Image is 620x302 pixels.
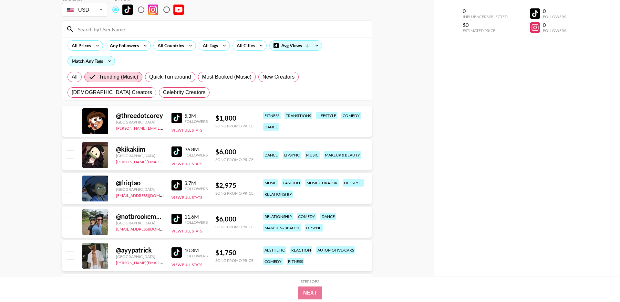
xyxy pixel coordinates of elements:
div: music curator [305,179,339,187]
div: Song Promo Price [215,258,253,263]
img: Instagram [148,5,158,15]
div: Step 1 of 2 [301,279,319,284]
div: Any Followers [106,41,140,50]
div: All Countries [154,41,185,50]
div: $ 6,000 [215,215,253,223]
a: [PERSON_NAME][EMAIL_ADDRESS][DOMAIN_NAME] [116,259,212,265]
div: lipsync [283,151,301,159]
div: Avg Views [270,41,322,50]
div: Followers [184,253,208,258]
div: aesthetic [263,246,286,254]
div: makeup & beauty [263,224,301,232]
div: Followers [184,186,208,191]
div: 0 [543,22,566,28]
div: comedy [297,213,316,220]
div: comedy [341,112,361,119]
div: automotive/cars [316,246,355,254]
span: New Creators [263,73,295,81]
div: dance [263,123,279,131]
span: Quick Turnaround [149,73,191,81]
div: [GEOGRAPHIC_DATA] [116,254,164,259]
div: @ notbrookemonk [116,212,164,221]
div: comedy [263,258,283,265]
a: [PERSON_NAME][EMAIL_ADDRESS][DOMAIN_NAME] [116,158,212,164]
div: [GEOGRAPHIC_DATA] [116,120,164,124]
div: fitness [287,258,304,265]
div: relationship [263,213,293,220]
div: [GEOGRAPHIC_DATA] [116,221,164,225]
div: Estimated Price [463,28,508,33]
div: fashion [282,179,301,187]
div: 36.8M [184,146,208,153]
a: [EMAIL_ADDRESS][DOMAIN_NAME] [116,225,181,232]
div: [GEOGRAPHIC_DATA] [116,153,164,158]
div: makeup & beauty [324,151,361,159]
div: 0 [463,8,508,14]
span: All [72,73,77,81]
img: TikTok [171,180,182,190]
div: Followers [543,14,566,19]
div: Followers [184,220,208,225]
img: TikTok [171,113,182,123]
button: View Full Stats [171,161,202,166]
div: 5.3M [184,113,208,119]
div: dance [320,213,336,220]
div: @ threedotcorey [116,112,164,120]
div: 11.6M [184,213,208,220]
div: fitness [263,112,281,119]
div: music [263,179,278,187]
div: 3.7M [184,180,208,186]
button: View Full Stats [171,229,202,233]
span: Most Booked (Music) [202,73,252,81]
div: Song Promo Price [215,157,253,162]
div: reaction [290,246,312,254]
div: dance [263,151,279,159]
div: music [305,151,320,159]
div: $ 1,750 [215,249,253,257]
span: [DEMOGRAPHIC_DATA] Creators [72,89,152,96]
img: TikTok [171,247,182,258]
div: lifestyle [316,112,337,119]
button: View Full Stats [171,195,202,200]
div: @ friqtao [116,179,164,187]
div: Followers [184,153,208,157]
div: lipsync [305,224,323,232]
div: All Tags [199,41,219,50]
div: @ kikakiim [116,145,164,153]
div: lifestyle [343,179,364,187]
button: View Full Stats [171,262,202,267]
img: TikTok [171,214,182,224]
div: Song Promo Price [215,224,253,229]
span: Celebrity Creators [163,89,206,96]
input: Search by User Name [74,24,368,34]
div: $ 2,975 [215,181,253,189]
div: $ 1,800 [215,114,253,122]
div: Followers [184,119,208,124]
div: Match Any Tags [68,56,115,66]
img: TikTok [122,5,133,15]
a: [EMAIL_ADDRESS][DOMAIN_NAME] [116,192,181,198]
img: TikTok [171,146,182,157]
img: YouTube [173,5,184,15]
button: Next [298,286,322,299]
div: relationship [263,190,293,198]
a: [PERSON_NAME][EMAIL_ADDRESS][PERSON_NAME][PERSON_NAME][DOMAIN_NAME] [116,124,273,131]
iframe: Drift Widget Chat Controller [588,270,612,294]
div: $ 6,000 [215,148,253,156]
div: Influencers Selected [463,14,508,19]
div: $0 [463,22,508,28]
div: USD [63,4,106,16]
div: @ ayypatrick [116,246,164,254]
div: Followers [543,28,566,33]
div: [GEOGRAPHIC_DATA] [116,187,164,192]
button: View Full Stats [171,128,202,133]
div: 0 [543,8,566,14]
div: Song Promo Price [215,124,253,128]
div: transitions [284,112,312,119]
div: All Cities [233,41,256,50]
div: Song Promo Price [215,191,253,196]
span: Trending (Music) [99,73,138,81]
div: 10.3M [184,247,208,253]
div: All Prices [68,41,92,50]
